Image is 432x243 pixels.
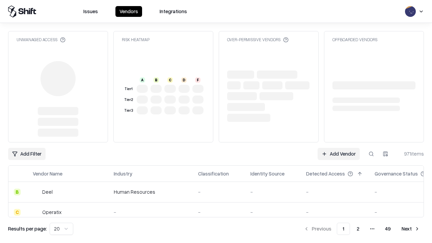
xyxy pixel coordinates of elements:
button: 49 [380,223,396,235]
div: A [140,77,145,83]
div: D [181,77,187,83]
div: Tier 1 [123,86,134,92]
div: Over-Permissive Vendors [227,37,289,43]
a: Add Vendor [318,148,360,160]
div: Industry [114,170,132,177]
div: Tier 2 [123,97,134,103]
img: Operatix [33,209,39,216]
p: Results per page: [8,225,47,232]
div: Offboarded Vendors [332,37,377,43]
div: B [154,77,159,83]
div: B [14,189,21,195]
div: F [195,77,200,83]
div: Governance Status [375,170,418,177]
div: Deel [42,188,53,195]
div: Identity Source [250,170,285,177]
div: - [114,209,187,216]
div: Operatix [42,209,61,216]
img: Deel [33,189,39,195]
div: - [306,209,364,216]
div: Vendor Name [33,170,62,177]
button: Integrations [156,6,191,17]
div: - [250,209,295,216]
div: - [306,188,364,195]
button: 1 [337,223,350,235]
div: Unmanaged Access [17,37,65,43]
div: C [14,209,21,216]
div: - [198,188,240,195]
div: Human Resources [114,188,187,195]
button: Add Filter [8,148,46,160]
div: Risk Heatmap [122,37,150,43]
div: Classification [198,170,229,177]
button: Vendors [115,6,142,17]
button: Issues [79,6,102,17]
div: 971 items [397,150,424,157]
div: Tier 3 [123,108,134,113]
nav: pagination [300,223,424,235]
button: Next [398,223,424,235]
div: Detected Access [306,170,345,177]
button: 2 [351,223,365,235]
div: - [250,188,295,195]
div: - [198,209,240,216]
div: C [167,77,173,83]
